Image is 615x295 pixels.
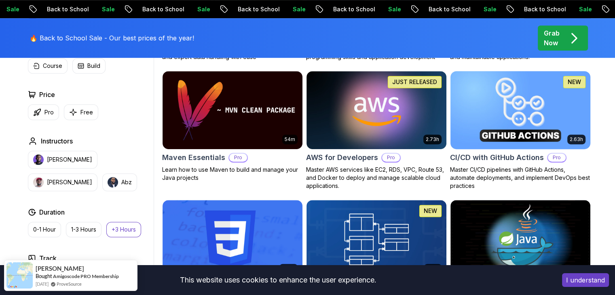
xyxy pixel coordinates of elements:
a: CI/CD with GitHub Actions card2.63hNEWCI/CD with GitHub ActionsProMaster CI/CD pipelines with Git... [450,71,591,190]
button: Course [28,58,68,74]
span: Bought [36,273,52,279]
span: [DATE] [36,280,49,287]
img: CSS Essentials card [163,200,302,278]
p: 54m [285,136,295,143]
button: Free [64,104,98,120]
p: Sale [89,5,115,13]
p: Back to School [225,5,280,13]
img: instructor img [33,154,44,165]
h2: Track [39,253,57,263]
a: Amigoscode PRO Membership [53,273,119,279]
p: Pro [548,154,566,162]
a: Maven Essentials card54mMaven EssentialsProLearn how to use Maven to build and manage your Java p... [162,71,303,182]
p: Free [80,108,93,116]
p: 2.63h [570,136,583,143]
button: 0-1 Hour [28,222,61,237]
p: Sale [471,5,497,13]
button: instructor img[PERSON_NAME] [28,173,97,191]
p: Sale [376,5,402,13]
p: 2.73h [426,136,439,143]
button: 1-3 Hours [66,222,101,237]
p: Pro [229,154,247,162]
p: Back to School [321,5,376,13]
button: Accept cookies [562,273,609,287]
p: Pro [44,108,54,116]
h2: Duration [39,207,65,217]
button: instructor img[PERSON_NAME] [28,151,97,169]
p: Master CI/CD pipelines with GitHub Actions, automate deployments, and implement DevOps best pract... [450,166,591,190]
p: Build [87,62,100,70]
button: instructor imgAbz [102,173,137,191]
p: Sale [566,5,592,13]
p: Abz [121,178,132,186]
p: Pro [382,154,400,162]
a: AWS for Developers card2.73hJUST RELEASEDAWS for DevelopersProMaster AWS services like EC2, RDS, ... [306,71,447,190]
p: Back to School [34,5,89,13]
p: Grab Now [544,28,560,48]
p: +3 Hours [112,225,136,234]
h2: Maven Essentials [162,152,225,163]
p: Back to School [511,5,566,13]
p: Learn how to use Maven to build and manage your Java projects [162,166,303,182]
button: Build [72,58,106,74]
img: Docker for Java Developers card [450,200,590,278]
p: Back to School [416,5,471,13]
img: CI/CD with GitHub Actions card [447,69,594,151]
p: Back to School [130,5,185,13]
p: 1-3 Hours [71,225,96,234]
h2: Price [39,90,55,99]
a: ProveSource [57,280,82,287]
img: instructor img [33,177,44,188]
img: provesource social proof notification image [6,262,33,289]
p: 🔥 Back to School Sale - Our best prices of the year! [30,33,194,43]
p: Sale [185,5,211,13]
p: NEW [424,207,437,215]
h2: AWS for Developers [306,152,378,163]
h2: Instructors [41,136,73,146]
p: Sale [280,5,306,13]
span: [PERSON_NAME] [36,265,84,272]
img: instructor img [108,177,118,188]
p: NEW [568,78,581,86]
p: JUST RELEASED [392,78,437,86]
button: Pro [28,104,59,120]
p: Course [43,62,62,70]
button: +3 Hours [106,222,141,237]
h2: CI/CD with GitHub Actions [450,152,544,163]
p: 0-1 Hour [33,225,56,234]
img: AWS for Developers card [306,71,446,150]
img: Maven Essentials card [163,71,302,150]
p: [PERSON_NAME] [47,156,92,164]
img: Database Design & Implementation card [306,200,446,278]
div: This website uses cookies to enhance the user experience. [6,271,550,289]
p: [PERSON_NAME] [47,178,92,186]
p: Master AWS services like EC2, RDS, VPC, Route 53, and Docker to deploy and manage scalable cloud ... [306,166,447,190]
